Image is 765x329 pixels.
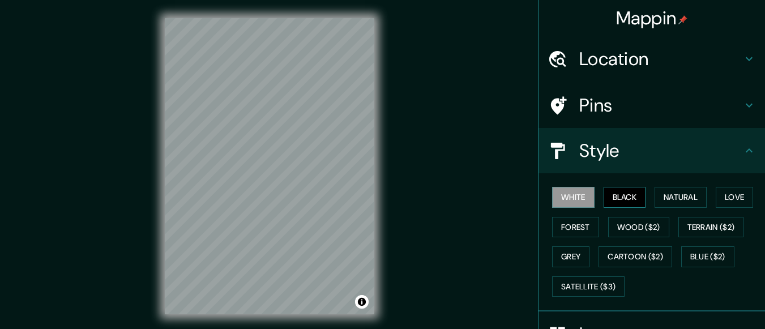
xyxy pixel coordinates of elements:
button: Wood ($2) [608,217,669,238]
button: Black [604,187,646,208]
button: Cartoon ($2) [599,246,672,267]
button: Terrain ($2) [678,217,744,238]
button: Grey [552,246,589,267]
h4: Location [579,48,742,70]
h4: Pins [579,94,742,117]
div: Style [539,128,765,173]
button: Blue ($2) [681,246,734,267]
button: Forest [552,217,599,238]
button: White [552,187,595,208]
button: Love [716,187,753,208]
div: Location [539,36,765,82]
img: pin-icon.png [678,15,687,24]
div: Pins [539,83,765,128]
button: Natural [655,187,707,208]
h4: Style [579,139,742,162]
h4: Mappin [616,7,688,29]
canvas: Map [165,18,374,314]
button: Toggle attribution [355,295,369,309]
button: Satellite ($3) [552,276,625,297]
